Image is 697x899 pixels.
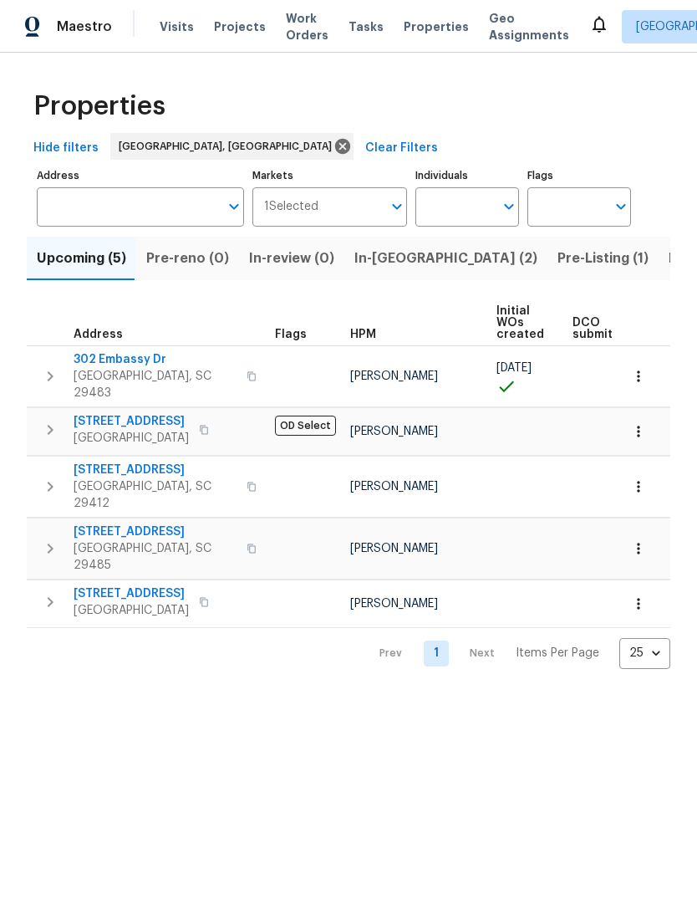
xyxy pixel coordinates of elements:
[404,18,469,35] span: Properties
[160,18,194,35] span: Visits
[489,10,569,43] span: Geo Assignments
[264,200,318,214] span: 1 Selected
[27,133,105,164] button: Hide filters
[350,481,438,493] span: [PERSON_NAME]
[609,195,633,218] button: Open
[557,247,649,270] span: Pre-Listing (1)
[146,247,229,270] span: Pre-reno (0)
[74,585,189,602] span: [STREET_ADDRESS]
[57,18,112,35] span: Maestro
[275,329,307,340] span: Flags
[385,195,409,218] button: Open
[350,598,438,610] span: [PERSON_NAME]
[74,462,237,478] span: [STREET_ADDRESS]
[74,413,189,430] span: [STREET_ADDRESS]
[497,195,521,218] button: Open
[496,362,532,374] span: [DATE]
[37,247,126,270] span: Upcoming (5)
[348,21,384,33] span: Tasks
[350,543,438,554] span: [PERSON_NAME]
[33,98,165,115] span: Properties
[350,426,438,437] span: [PERSON_NAME]
[214,18,266,35] span: Projects
[350,370,438,382] span: [PERSON_NAME]
[119,138,338,155] span: [GEOGRAPHIC_DATA], [GEOGRAPHIC_DATA]
[415,171,519,181] label: Individuals
[364,638,670,669] nav: Pagination Navigation
[354,247,537,270] span: In-[GEOGRAPHIC_DATA] (2)
[222,195,246,218] button: Open
[572,317,633,340] span: DCO submitted
[110,133,354,160] div: [GEOGRAPHIC_DATA], [GEOGRAPHIC_DATA]
[350,329,376,340] span: HPM
[619,631,670,675] div: 25
[74,351,237,368] span: 302 Embassy Dr
[74,430,189,447] span: [GEOGRAPHIC_DATA]
[516,645,599,661] p: Items Per Page
[74,524,237,540] span: [STREET_ADDRESS]
[37,171,244,181] label: Address
[365,138,438,159] span: Clear Filters
[74,478,237,512] span: [GEOGRAPHIC_DATA], SC 29412
[424,641,449,667] a: Goto page 1
[33,138,99,159] span: Hide filters
[252,171,408,181] label: Markets
[74,540,237,574] span: [GEOGRAPHIC_DATA], SC 29485
[74,602,189,619] span: [GEOGRAPHIC_DATA]
[527,171,631,181] label: Flags
[249,247,334,270] span: In-review (0)
[74,329,123,340] span: Address
[286,10,328,43] span: Work Orders
[496,305,544,340] span: Initial WOs created
[359,133,445,164] button: Clear Filters
[275,416,336,436] span: OD Select
[74,368,237,401] span: [GEOGRAPHIC_DATA], SC 29483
